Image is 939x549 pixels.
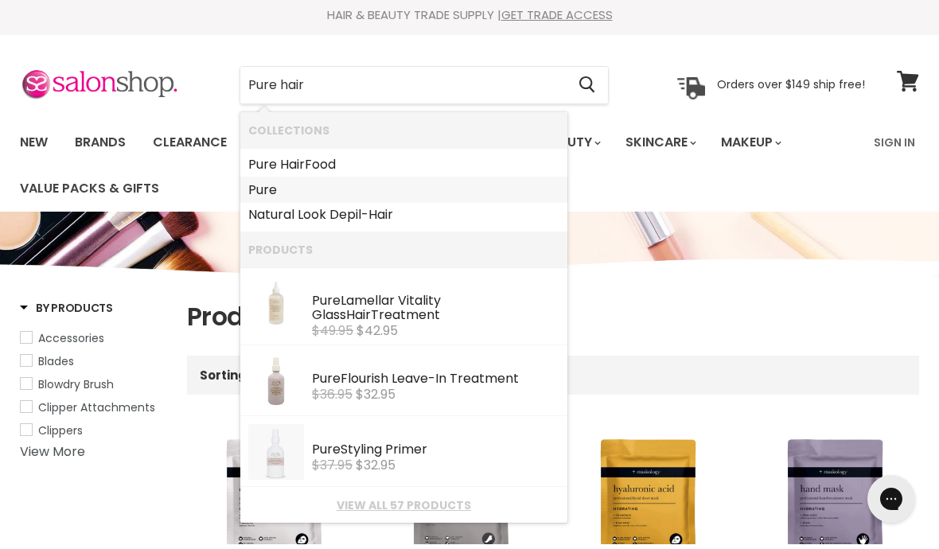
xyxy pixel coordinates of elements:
div: Lamellar Vitality Glass Treatment [312,298,559,329]
span: Accessories [38,335,104,351]
s: $49.95 [312,326,353,345]
b: Pure [248,160,277,178]
a: Clearance [141,130,239,164]
h3: By Products [20,305,113,321]
a: Value Packs & Gifts [8,177,171,210]
li: View All [240,492,567,528]
iframe: Gorgias live chat messenger [859,474,923,533]
s: $36.95 [312,390,353,408]
a: Makeup [709,130,791,164]
li: Products: Pure Styling Primer [240,421,567,492]
b: Pure [312,296,341,314]
ul: Main menu [8,124,864,216]
span: $42.95 [357,326,398,345]
h1: Products [187,305,919,338]
input: Search [240,72,566,108]
li: Collections [240,117,567,153]
span: Clippers [38,427,83,443]
span: $32.95 [356,461,395,479]
a: Food [248,157,559,182]
a: Beauty [532,130,610,164]
li: Products: Pure Flourish Leave-In Treatment [240,350,567,421]
button: Search [566,72,608,108]
label: Sorting [200,373,247,387]
b: Pure [312,445,341,463]
b: Hair [368,210,393,228]
a: Sign In [864,130,925,164]
span: Blowdry Brush [38,381,114,397]
li: Collections: Pure Hair Food [240,153,567,182]
a: View More [20,447,85,465]
a: Accessories [20,334,167,352]
a: Skincare [614,130,706,164]
span: $32.95 [356,390,395,408]
b: Pure [248,185,277,204]
p: Orders over $149 ship free! [717,82,865,96]
s: $37.95 [312,461,353,479]
li: Collections: Natural Look Depil-Hair [240,207,567,236]
a: GET TRADE ACCESS [501,11,613,28]
li: Collections: Pure [240,182,567,208]
img: Styling-Primer-1022x1024_200x.jpg [248,429,304,485]
a: Natural Look Depil- [248,207,559,232]
a: Blowdry Brush [20,380,167,398]
a: Blades [20,357,167,375]
a: Clippers [20,426,167,444]
b: Pure [312,374,341,392]
a: Clipper Attachments [20,403,167,421]
a: View all 57 products [248,504,559,516]
img: 4_0f293460-32cd-4cc8-bead-9207b6d9f6c5.webp [248,280,304,336]
span: Clipper Attachments [38,404,155,420]
b: Hair [346,310,371,329]
img: pure-flourish-leave-in-treatment-200ml_1024x1024_29c80368-575a-4ad0-9b3d-632d5a5c811d.webp [248,358,304,414]
div: Styling Primer [312,447,559,464]
a: Brands [63,130,138,164]
a: New [8,130,60,164]
li: Products: Pure Lamellar Vitality Glass Hair Treatment [240,272,567,350]
span: Blades [38,358,74,374]
div: Flourish Leave-In Treatment [312,376,559,393]
b: Hair [280,160,305,178]
li: Products [240,236,567,272]
form: Product [240,71,609,109]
